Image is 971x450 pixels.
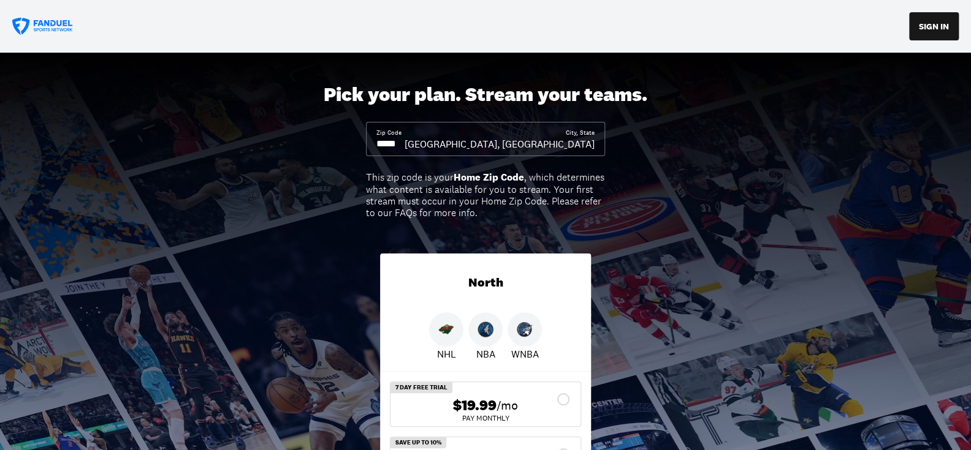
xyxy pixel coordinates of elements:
[454,171,524,184] b: Home Zip Code
[390,382,452,393] div: 7 Day Free Trial
[511,347,539,361] p: WNBA
[566,129,595,137] div: City, State
[497,397,518,414] span: /mo
[517,321,533,337] img: Lynx
[380,253,591,312] div: North
[437,347,456,361] p: NHL
[324,83,647,107] div: Pick your plan. Stream your teams.
[405,137,595,151] div: [GEOGRAPHIC_DATA], [GEOGRAPHIC_DATA]
[390,437,446,448] div: Save Up To 10%
[366,171,605,219] div: This zip code is your , which determines what content is available for you to stream. Your first ...
[400,414,571,422] div: Pay Monthly
[376,129,402,137] div: Zip Code
[438,321,454,337] img: Wild
[476,347,495,361] p: NBA
[453,397,497,414] span: $19.99
[478,321,493,337] img: Timberwolves
[909,12,959,40] button: SIGN IN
